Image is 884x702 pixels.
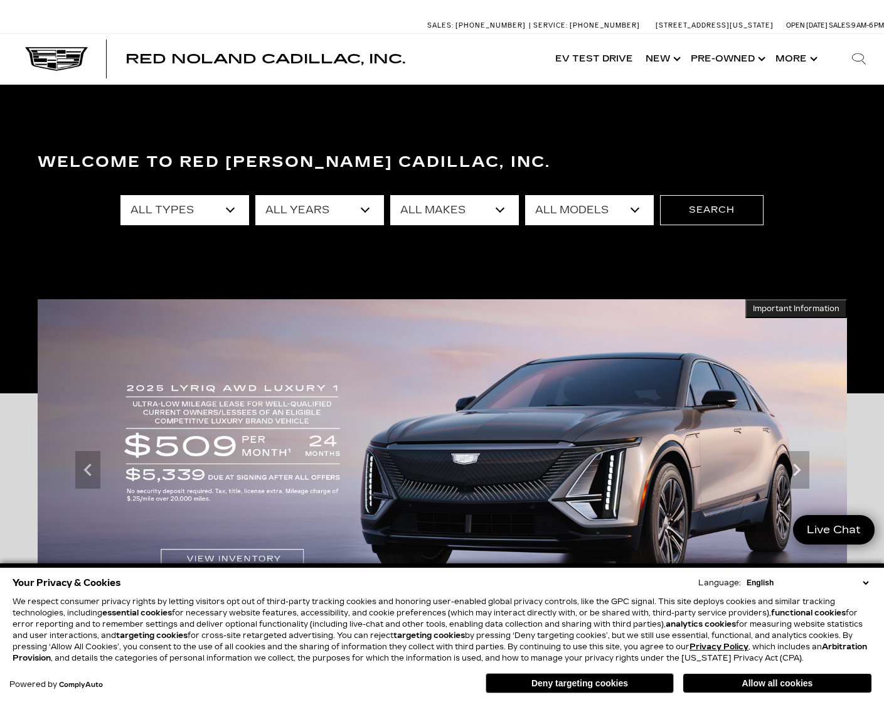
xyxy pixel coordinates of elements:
span: Sales: [829,21,851,29]
div: Previous [75,451,100,489]
h3: Welcome to Red [PERSON_NAME] Cadillac, Inc. [38,150,847,175]
div: Next [784,451,809,489]
span: Open [DATE] [786,21,828,29]
strong: essential cookies [102,609,172,617]
strong: targeting cookies [393,631,465,640]
img: 2025 LYRIQ Luxury 1. Ultra-low milege lease for well-qualified current owners/lessees of an eligi... [38,299,847,641]
button: Allow all cookies [683,674,871,693]
button: Search [660,195,764,225]
u: Privacy Policy [690,642,748,651]
select: Filter by year [255,195,384,225]
a: Accessible Carousel [47,205,48,206]
select: Language Select [743,577,871,588]
span: Your Privacy & Cookies [13,574,121,592]
a: Red Noland Cadillac, Inc. [125,53,405,65]
span: Sales: [427,21,454,29]
a: Pre-Owned [684,34,769,84]
button: Important Information [745,299,847,318]
div: Search [834,34,884,84]
span: Red Noland Cadillac, Inc. [125,51,405,66]
strong: targeting cookies [116,631,188,640]
a: Live Chat [793,515,875,545]
img: Cadillac Dark Logo with Cadillac White Text [25,47,88,71]
span: Live Chat [801,523,867,537]
select: Filter by model [525,195,654,225]
span: Service: [533,21,568,29]
a: Sales: [PHONE_NUMBER] [427,22,529,29]
a: ComplyAuto [59,681,103,689]
a: New [639,34,684,84]
span: 9 AM-6 PM [851,21,884,29]
select: Filter by make [390,195,519,225]
span: [PHONE_NUMBER] [570,21,640,29]
a: Service: [PHONE_NUMBER] [529,22,643,29]
strong: functional cookies [771,609,846,617]
span: [PHONE_NUMBER] [455,21,526,29]
div: Language: [698,579,741,587]
button: Deny targeting cookies [486,673,674,693]
a: EV Test Drive [549,34,639,84]
p: We respect consumer privacy rights by letting visitors opt out of third-party tracking cookies an... [13,596,871,664]
button: More [769,34,821,84]
div: Powered by [9,681,103,689]
select: Filter by type [120,195,249,225]
strong: analytics cookies [666,620,736,629]
a: [STREET_ADDRESS][US_STATE] [656,21,774,29]
span: Important Information [753,304,839,314]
